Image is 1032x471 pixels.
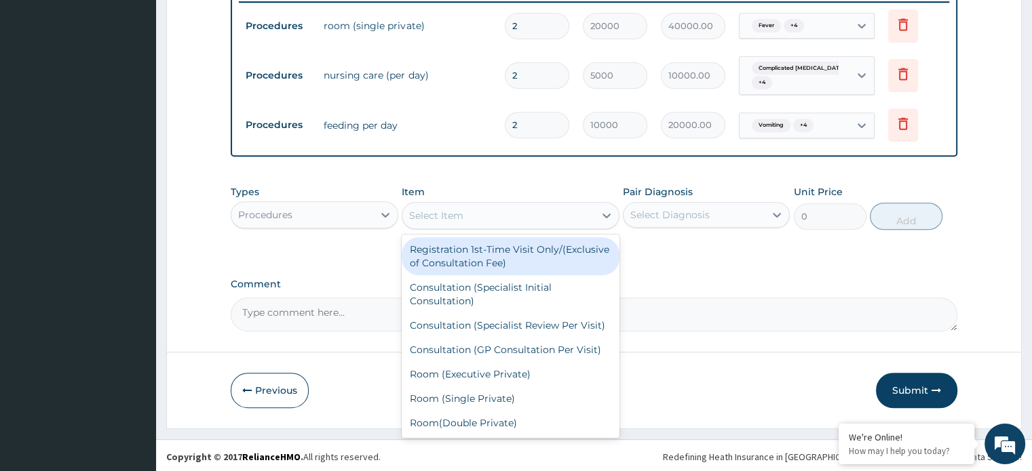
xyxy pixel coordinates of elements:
p: How may I help you today? [849,445,964,457]
div: Room (Executive Private) [402,362,619,386]
div: Consultation (Specialist Review Per Visit) [402,313,619,337]
div: Procedures [238,208,292,222]
span: We're online! [79,146,187,283]
td: Procedures [239,63,317,88]
div: Consultation (GP Consultation Per Visit) [402,337,619,362]
label: Types [231,186,259,198]
strong: Copyright © 2017 . [166,451,303,463]
div: We're Online! [849,431,964,443]
div: Redefining Heath Insurance in [GEOGRAPHIC_DATA] using Telemedicine and Data Science! [663,450,1022,464]
div: Room(Double Private) [402,411,619,435]
span: + 4 [784,19,804,33]
div: Registration 1st-Time Visit Only/(Exclusive of Consultation Fee) [402,237,619,275]
button: Previous [231,373,309,408]
textarea: Type your message and hit 'Enter' [7,321,259,369]
div: Chat with us now [71,76,228,94]
span: Vomiting [752,119,790,132]
a: RelianceHMO [242,451,301,463]
div: Minimize live chat window [223,7,255,39]
span: Fever [752,19,781,33]
div: Room (General-Double Bedded) [402,435,619,459]
label: Pair Diagnosis [623,185,693,199]
label: Comment [231,279,957,290]
span: + 4 [793,119,814,132]
div: Select Diagnosis [630,208,710,222]
td: Procedures [239,112,317,138]
span: + 4 [752,76,772,89]
img: d_794563401_company_1708531726252_794563401 [25,68,55,102]
button: Submit [876,373,957,408]
button: Add [870,203,942,230]
div: Select Item [409,209,463,222]
td: Procedures [239,14,317,39]
td: feeding per day [317,112,497,139]
label: Item [402,185,425,199]
td: nursing care (per day) [317,62,497,89]
label: Unit Price [794,185,843,199]
span: Complicated [MEDICAL_DATA] [752,62,852,75]
div: Consultation (Specialist Initial Consultation) [402,275,619,313]
td: room (single private) [317,12,497,39]
div: Room (Single Private) [402,386,619,411]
